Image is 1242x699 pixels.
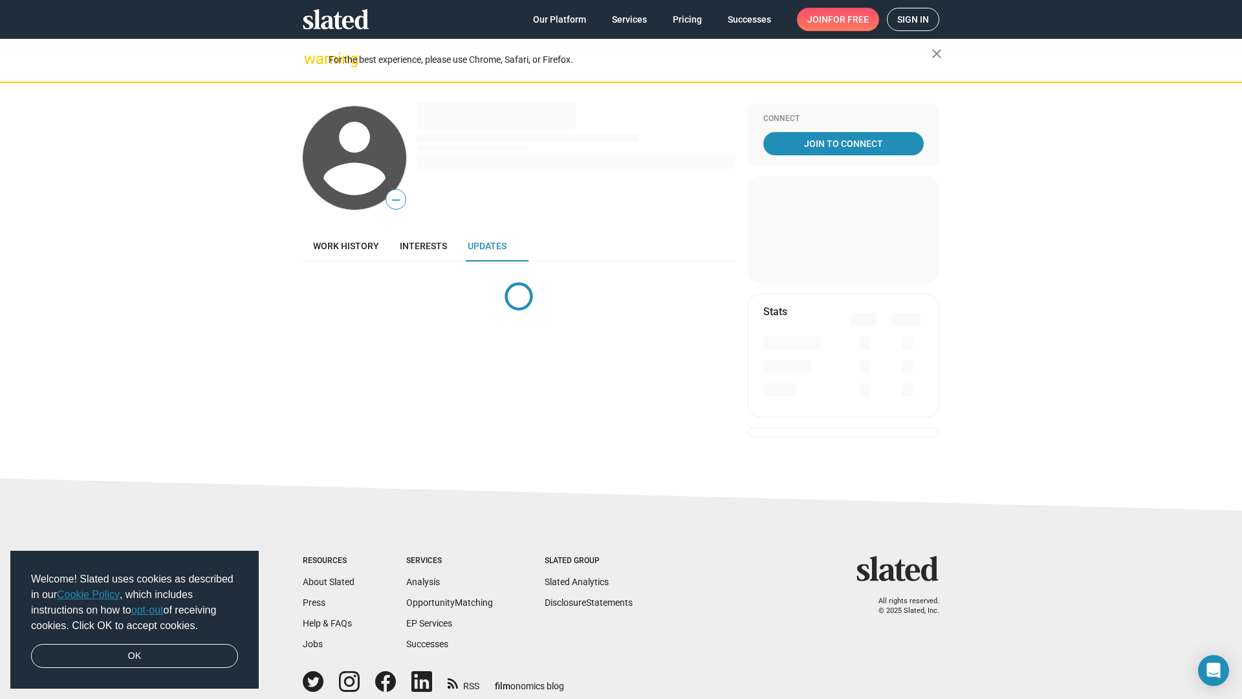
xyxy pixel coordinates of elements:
[313,241,379,251] span: Work history
[763,114,924,124] div: Connect
[389,230,457,261] a: Interests
[10,551,259,689] div: cookieconsent
[406,618,452,628] a: EP Services
[865,597,939,616] p: All rights reserved. © 2025 Slated, Inc.
[406,556,493,566] div: Services
[303,556,354,566] div: Resources
[406,639,448,649] a: Successes
[31,571,238,634] span: Welcome! Slated uses cookies as described in our , which includes instructions on how to of recei...
[1198,655,1229,686] div: Open Intercom Messenger
[797,8,879,31] a: Joinfor free
[763,305,787,318] mat-card-title: Stats
[468,241,507,251] span: Updates
[673,8,702,31] span: Pricing
[728,8,771,31] span: Successes
[303,577,354,587] a: About Slated
[545,556,633,566] div: Slated Group
[897,8,929,30] span: Sign in
[457,230,517,261] a: Updates
[400,241,447,251] span: Interests
[717,8,781,31] a: Successes
[57,589,120,600] a: Cookie Policy
[303,230,389,261] a: Work history
[533,8,586,31] span: Our Platform
[303,639,323,649] a: Jobs
[31,644,238,669] a: dismiss cookie message
[545,577,609,587] a: Slated Analytics
[329,51,931,69] div: For the best experience, please use Chrome, Safari, or Firefox.
[763,132,924,155] a: Join To Connect
[406,597,493,608] a: OpportunityMatching
[602,8,657,31] a: Services
[303,618,352,628] a: Help & FAQs
[386,192,406,208] span: —
[662,8,712,31] a: Pricing
[495,681,510,691] span: film
[495,670,564,693] a: filmonomics blog
[545,597,633,608] a: DisclosureStatements
[612,8,647,31] span: Services
[766,132,921,155] span: Join To Connect
[131,605,164,616] a: opt-out
[304,51,320,67] mat-icon: warning
[523,8,596,31] a: Our Platform
[929,46,944,61] mat-icon: close
[303,597,325,608] a: Press
[448,672,479,693] a: RSS
[887,8,939,31] a: Sign in
[807,8,869,31] span: Join
[406,577,440,587] a: Analysis
[828,8,869,31] span: for free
